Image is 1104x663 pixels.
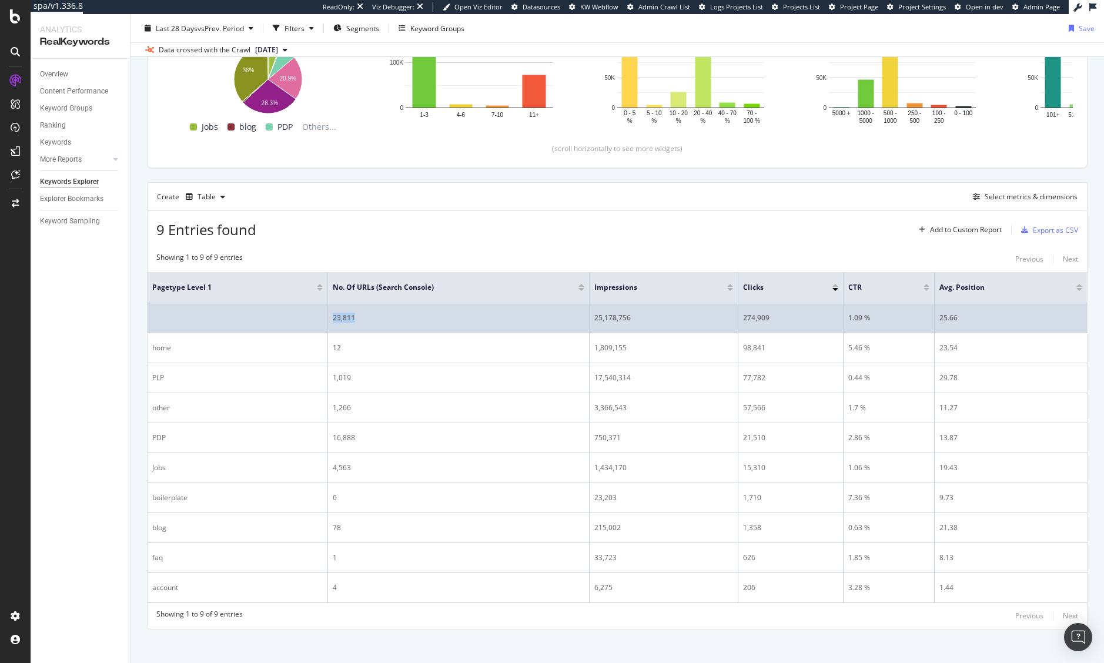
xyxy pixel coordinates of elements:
text: 0 - 100 [954,110,973,116]
button: Filters [268,19,319,38]
svg: A chart. [387,11,571,125]
div: account [152,582,323,593]
text: 10 - 20 [670,110,688,116]
div: 1.09 % [848,313,930,323]
div: 7.36 % [848,493,930,503]
div: 3.28 % [848,582,930,593]
a: Admin Crawl List [627,2,690,12]
a: Ranking [40,119,122,132]
span: Project Settings [898,2,946,11]
text: 70 - [747,110,757,116]
div: Data crossed with the Crawl [159,45,250,55]
a: Content Performance [40,85,122,98]
div: 21,510 [743,433,838,443]
text: 40 - 70 [718,110,737,116]
div: Keywords [40,136,71,149]
text: 0 [1035,105,1038,111]
div: 750,371 [594,433,733,443]
div: 1,019 [333,373,584,383]
a: Explorer Bookmarks [40,193,122,205]
div: 1,266 [333,403,584,413]
div: 1,809,155 [594,343,733,353]
span: pagetype Level 1 [152,282,299,293]
div: 1,710 [743,493,838,503]
text: 100K [390,59,404,66]
span: Clicks [743,282,815,293]
div: Open Intercom Messenger [1064,623,1092,651]
div: 2.86 % [848,433,930,443]
div: 215,002 [594,523,733,533]
text: 50K [1028,75,1038,81]
text: 51-100 [1068,112,1087,118]
span: Projects List [783,2,820,11]
svg: A chart. [176,39,359,115]
a: Open in dev [955,2,1003,12]
button: Table [181,187,230,206]
div: Keyword Groups [40,102,92,115]
a: Project Page [829,2,878,12]
span: Project Page [840,2,878,11]
a: Datasources [511,2,560,12]
a: More Reports [40,153,110,166]
a: Projects List [772,2,820,12]
span: No. of URLs (Search Console) [333,282,561,293]
div: 6 [333,493,584,503]
div: Content Performance [40,85,108,98]
span: Last 28 Days [156,23,198,33]
div: 15,310 [743,463,838,473]
div: 8.13 [939,552,1082,563]
div: 21.38 [939,523,1082,533]
a: Keyword Groups [40,102,122,115]
div: 6,275 [594,582,733,593]
div: 1.44 [939,582,1082,593]
span: Admin Crawl List [638,2,690,11]
text: 0 [611,105,615,111]
text: 1000 - [858,110,874,116]
div: Previous [1015,254,1043,264]
div: Create [157,187,230,206]
button: Next [1063,252,1078,266]
span: Admin Page [1023,2,1060,11]
div: 78 [333,523,584,533]
div: faq [152,552,323,563]
div: 3,366,543 [594,403,733,413]
a: Open Viz Editor [443,2,503,12]
div: 25.66 [939,313,1082,323]
span: 9 Entries found [156,220,256,239]
div: 23,203 [594,493,733,503]
span: Datasources [523,2,560,11]
svg: A chart. [811,11,994,125]
div: Keywords Explorer [40,176,99,188]
div: 4,563 [333,463,584,473]
span: CTR [848,282,906,293]
div: Keyword Groups [410,23,464,33]
button: Previous [1015,252,1043,266]
div: 98,841 [743,343,838,353]
text: 500 - [884,110,897,116]
text: 100 - [932,110,946,116]
text: 0 - 5 [624,110,635,116]
button: Segments [329,19,384,38]
div: blog [152,523,323,533]
div: RealKeywords [40,35,121,49]
div: Previous [1015,611,1043,621]
div: boilerplate [152,493,323,503]
text: 0 [400,105,403,111]
div: Export as CSV [1033,225,1078,235]
text: % [725,118,730,124]
div: 274,909 [743,313,838,323]
div: 1 [333,552,584,563]
div: Select metrics & dimensions [985,192,1078,202]
div: 1.7 % [848,403,930,413]
div: 57,566 [743,403,838,413]
div: 23,811 [333,313,584,323]
div: Add to Custom Report [930,226,1002,233]
div: 13.87 [939,433,1082,443]
button: Export as CSV [1016,220,1078,239]
div: Showing 1 to 9 of 9 entries [156,609,243,623]
text: 7-10 [491,112,503,118]
a: Project Settings [887,2,946,12]
div: Ranking [40,119,66,132]
text: 50K [816,75,827,81]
